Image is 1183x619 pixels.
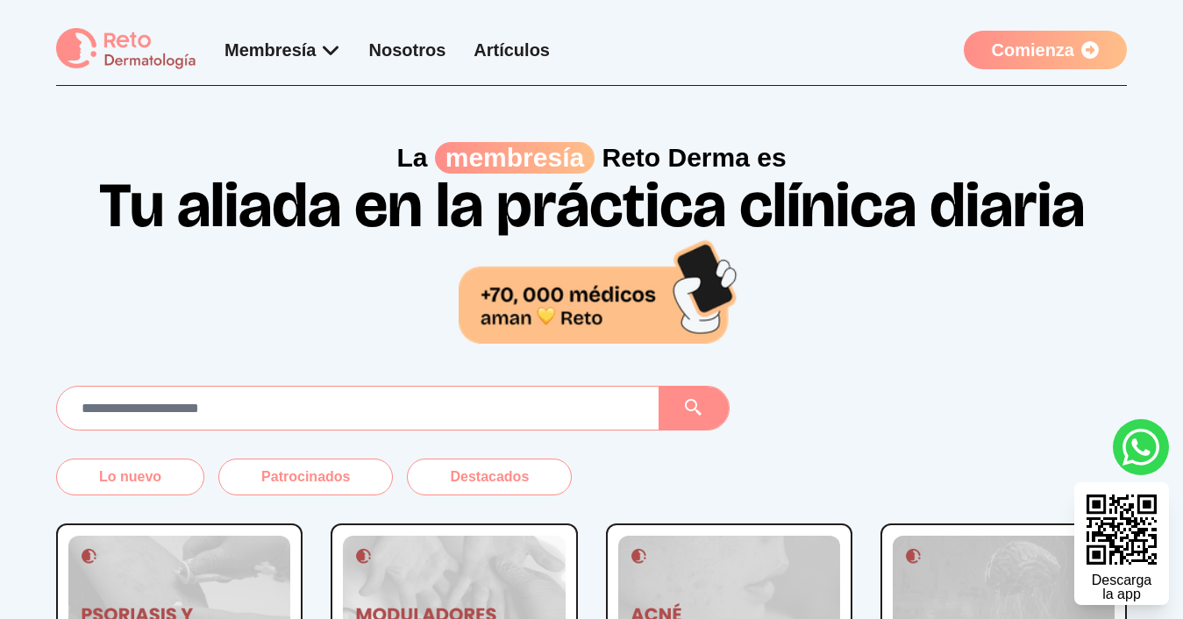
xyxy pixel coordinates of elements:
[56,28,196,71] img: logo Reto dermatología
[224,38,341,62] div: Membresía
[1113,419,1169,475] a: whatsapp button
[474,40,550,60] a: Artículos
[218,459,393,495] button: Patrocinados
[56,459,204,495] button: Lo nuevo
[407,459,572,495] button: Destacados
[459,237,739,343] img: 70,000 médicos aman Reto
[369,40,446,60] a: Nosotros
[1092,573,1151,601] div: Descarga la app
[964,31,1127,69] a: Comienza
[56,142,1127,174] p: La Reto Derma es
[56,174,1127,343] h1: Tu aliada en la práctica clínica diaria
[435,142,595,174] span: membresía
